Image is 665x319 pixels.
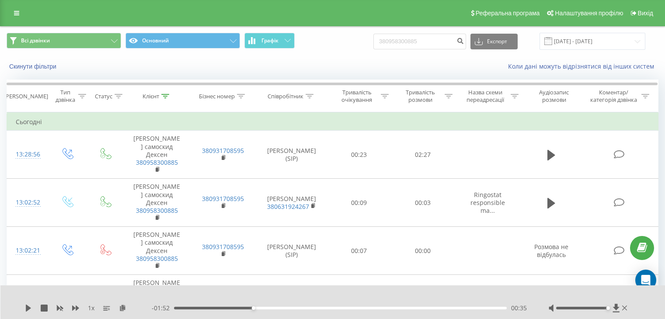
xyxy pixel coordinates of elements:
[88,304,94,312] span: 1 x
[470,191,505,215] span: Ringostat responsible ma...
[16,194,39,211] div: 13:02:52
[327,227,391,275] td: 00:07
[16,146,39,163] div: 13:28:56
[125,33,240,49] button: Основний
[7,33,121,49] button: Всі дзвінки
[470,34,518,49] button: Експорт
[261,38,279,44] span: Графік
[635,270,656,291] div: Open Intercom Messenger
[136,158,178,166] a: 380958300885
[16,242,39,259] div: 13:02:21
[638,10,653,17] span: Вихід
[327,179,391,227] td: 00:09
[202,146,244,155] a: 380931708595
[7,113,658,131] td: Сьогодні
[252,306,255,310] div: Accessibility label
[529,89,580,104] div: Аудіозапис розмови
[136,254,178,263] a: 380958300885
[373,34,466,49] input: Пошук за номером
[511,304,527,312] span: 00:35
[606,306,609,310] div: Accessibility label
[136,206,178,215] a: 380958300885
[199,93,235,100] div: Бізнес номер
[555,10,623,17] span: Налаштування профілю
[534,243,568,259] span: Розмова не відбулась
[327,131,391,179] td: 00:23
[256,131,327,179] td: [PERSON_NAME] (SIP)
[267,202,309,211] a: 380631924267
[476,10,540,17] span: Реферальна програма
[143,93,159,100] div: Клієнт
[124,131,190,179] td: [PERSON_NAME] самоскид Дексен
[4,93,48,100] div: [PERSON_NAME]
[268,93,303,100] div: Співробітник
[391,131,454,179] td: 02:27
[202,243,244,251] a: 380931708595
[399,89,442,104] div: Тривалість розмови
[256,227,327,275] td: [PERSON_NAME] (SIP)
[124,179,190,227] td: [PERSON_NAME] самоскид Дексен
[588,89,639,104] div: Коментар/категорія дзвінка
[244,33,295,49] button: Графік
[21,37,50,44] span: Всі дзвінки
[391,179,454,227] td: 00:03
[7,62,61,70] button: Скинути фільтри
[202,194,244,203] a: 380931708595
[463,89,508,104] div: Назва схеми переадресації
[152,304,174,312] span: - 01:52
[391,227,454,275] td: 00:00
[335,89,379,104] div: Тривалість очікування
[95,93,112,100] div: Статус
[124,227,190,275] td: [PERSON_NAME] самоскид Дексен
[55,89,76,104] div: Тип дзвінка
[508,62,658,70] a: Коли дані можуть відрізнятися вiд інших систем
[256,179,327,227] td: [PERSON_NAME]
